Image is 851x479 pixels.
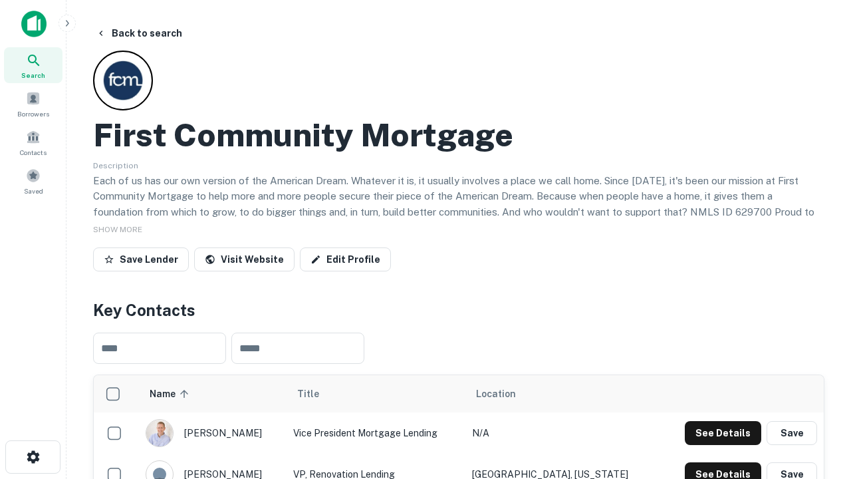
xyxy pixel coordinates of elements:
[685,421,761,445] button: See Details
[297,386,336,402] span: Title
[93,225,142,234] span: SHOW MORE
[93,247,189,271] button: Save Lender
[4,124,62,160] a: Contacts
[93,161,138,170] span: Description
[287,412,465,454] td: Vice President Mortgage Lending
[767,421,817,445] button: Save
[4,47,62,83] a: Search
[146,420,173,446] img: 1520878720083
[465,375,658,412] th: Location
[139,375,287,412] th: Name
[146,419,280,447] div: [PERSON_NAME]
[194,247,295,271] a: Visit Website
[150,386,193,402] span: Name
[93,116,513,154] h2: First Community Mortgage
[24,186,43,196] span: Saved
[4,86,62,122] a: Borrowers
[21,70,45,80] span: Search
[93,173,824,236] p: Each of us has our own version of the American Dream. Whatever it is, it usually involves a place...
[287,375,465,412] th: Title
[785,330,851,394] iframe: Chat Widget
[90,21,187,45] button: Back to search
[21,11,47,37] img: capitalize-icon.png
[17,108,49,119] span: Borrowers
[4,163,62,199] a: Saved
[465,412,658,454] td: N/A
[20,147,47,158] span: Contacts
[476,386,516,402] span: Location
[300,247,391,271] a: Edit Profile
[93,298,824,322] h4: Key Contacts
